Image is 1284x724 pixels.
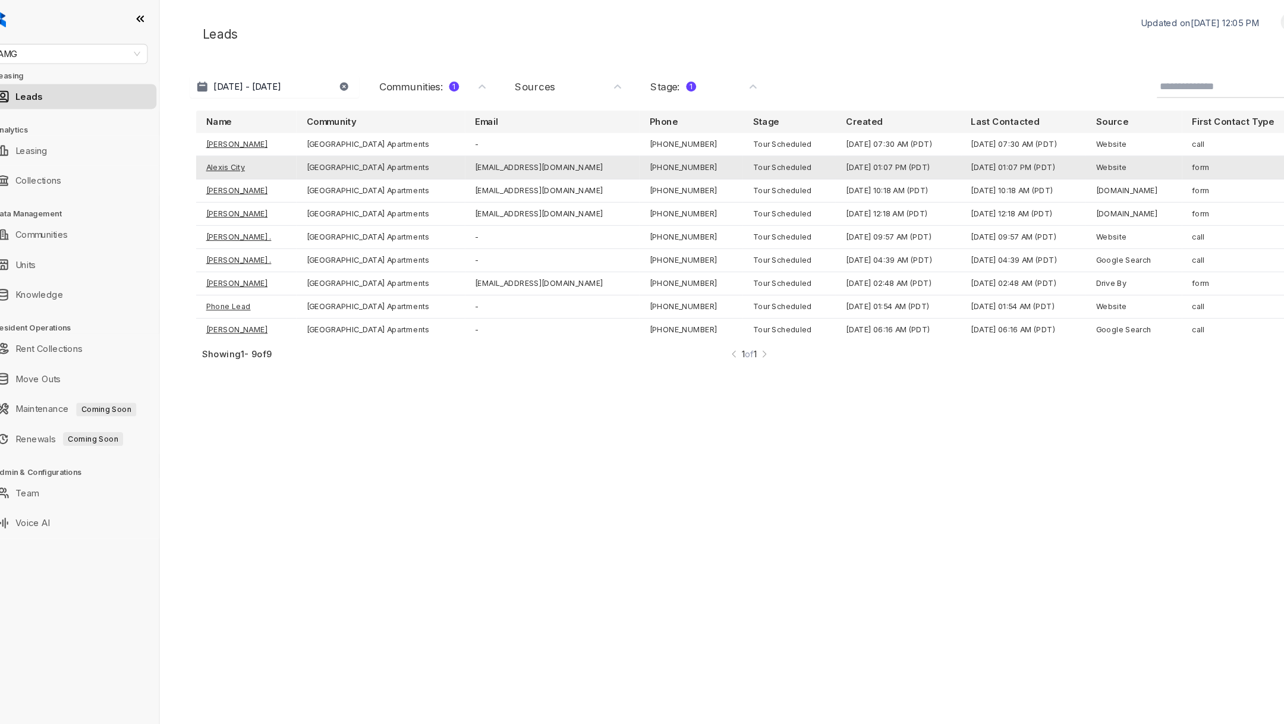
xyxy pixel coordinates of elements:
[926,214,1044,236] td: [DATE] 09:57 AM (PDT)
[1054,109,1085,121] p: Source
[296,126,456,148] td: [GEOGRAPHIC_DATA] Apartments
[10,67,166,77] h3: Leasing
[665,77,675,87] div: 1
[201,236,296,258] td: [PERSON_NAME] .
[621,126,719,148] td: [PHONE_NUMBER]
[719,126,807,148] td: Tour Scheduled
[621,302,719,324] td: [PHONE_NUMBER]
[207,330,707,341] div: Showing 1 - 9 of 9
[296,148,456,170] td: [GEOGRAPHIC_DATA] Apartments
[817,109,851,121] p: Created
[201,170,296,192] td: [PERSON_NAME]
[719,280,807,302] td: Tour Scheduled
[621,170,719,192] td: [PHONE_NUMBER]
[719,192,807,214] td: Tour Scheduled
[374,75,450,89] div: Communities :
[926,280,1044,302] td: [DATE] 01:54 AM (PDT)
[30,210,79,234] a: Communities
[1221,77,1231,87] img: SearchIcon
[440,77,450,87] div: 1
[2,376,163,399] li: Maintenance
[2,239,163,263] li: Units
[926,302,1044,324] td: [DATE] 06:16 AM (PDT)
[30,347,73,371] a: Move Outs
[719,258,807,280] td: Tour Scheduled
[10,197,166,208] h3: Data Management
[1044,258,1135,280] td: Drive By
[1044,148,1135,170] td: Website
[218,76,282,88] p: [DATE] - [DATE]
[807,148,926,170] td: [DATE] 01:07 PM (PDT)
[926,192,1044,214] td: [DATE] 12:18 AM (PDT)
[12,10,21,26] img: logo
[296,258,456,280] td: [GEOGRAPHIC_DATA] Apartments
[807,236,926,258] td: [DATE] 04:39 AM (PDT)
[456,258,621,280] td: [EMAIL_ADDRESS][DOMAIN_NAME]
[1135,258,1250,280] td: form
[621,192,719,214] td: [PHONE_NUMBER]
[201,214,296,236] td: [PERSON_NAME] .
[1135,280,1250,302] td: call
[807,126,926,148] td: [DATE] 07:30 AM (PDT)
[75,410,132,423] span: Coming Soon
[1135,192,1250,214] td: form
[807,214,926,236] td: [DATE] 09:57 AM (PDT)
[30,404,132,428] a: RenewalsComing Soon
[729,109,754,121] p: Stage
[2,319,163,342] li: Rent Collections
[456,192,621,214] td: [EMAIL_ADDRESS][DOMAIN_NAME]
[30,159,73,183] a: Collections
[719,236,807,258] td: Tour Scheduled
[456,170,621,192] td: [EMAIL_ADDRESS][DOMAIN_NAME]
[2,484,163,508] li: Voice AI
[296,192,456,214] td: [GEOGRAPHIC_DATA] Apartments
[807,302,926,324] td: [DATE] 06:16 AM (PDT)
[719,170,807,192] td: Tour Scheduled
[1135,214,1250,236] td: call
[296,280,456,302] td: [GEOGRAPHIC_DATA] Apartments
[10,118,166,128] h3: Analytics
[621,236,719,258] td: [PHONE_NUMBER]
[718,329,732,342] span: 1 1
[87,382,144,395] span: Coming Soon
[735,329,744,342] img: RightArrowIcon
[936,109,1000,121] p: Last Contacted
[631,109,657,121] p: Phone
[1135,126,1250,148] td: call
[1145,109,1223,121] p: First Contact Type
[926,258,1044,280] td: [DATE] 02:48 AM (PDT)
[1044,126,1135,148] td: Website
[201,148,296,170] td: Alexis City
[1229,15,1246,27] img: UserAvatar
[195,12,1255,53] div: Leads
[807,258,926,280] td: [DATE] 02:48 AM (PDT)
[195,71,355,93] button: [DATE] - [DATE]
[719,148,807,170] td: Tour Scheduled
[1096,16,1208,28] p: Updated on [DATE] 12:05 PM
[10,306,166,316] h3: Resident Operations
[456,126,621,148] td: -
[296,302,456,324] td: [GEOGRAPHIC_DATA] Apartments
[621,258,719,280] td: [PHONE_NUMBER]
[926,148,1044,170] td: [DATE] 01:07 PM (PDT)
[926,236,1044,258] td: [DATE] 04:39 AM (PDT)
[1135,236,1250,258] td: call
[2,347,163,371] li: Move Outs
[201,192,296,214] td: [PERSON_NAME]
[807,280,926,302] td: [DATE] 01:54 AM (PDT)
[719,214,807,236] td: Tour Scheduled
[30,455,52,479] a: Team
[621,148,719,170] td: [PHONE_NUMBER]
[201,280,296,302] td: Phone Lead
[456,148,621,170] td: [EMAIL_ADDRESS][DOMAIN_NAME]
[807,192,926,214] td: [DATE] 12:18 AM (PDT)
[1044,192,1135,214] td: [DOMAIN_NAME]
[1044,214,1135,236] td: Website
[456,214,621,236] td: -
[296,214,456,236] td: [GEOGRAPHIC_DATA] Apartments
[30,131,60,155] a: Leasing
[30,484,62,508] a: Voice AI
[30,319,93,342] a: Rent Collections
[2,210,163,234] li: Communities
[13,42,148,60] span: AMG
